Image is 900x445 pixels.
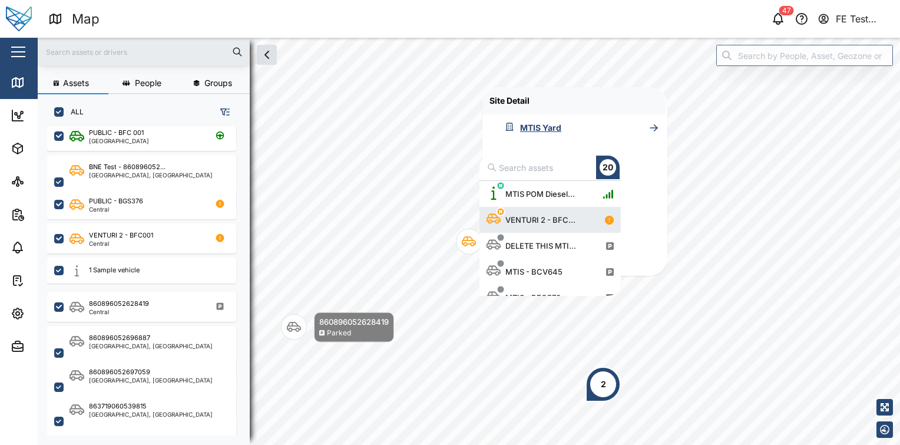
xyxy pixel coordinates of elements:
div: Assets [31,142,67,155]
div: 860896052696887 [89,333,150,343]
div: DELETE THIS MTI... [501,240,581,252]
div: Map marker [281,312,394,342]
div: 860896052628419 [89,299,149,309]
button: FE Test Admin [817,11,891,27]
div: 863719060539815 [89,401,147,411]
canvas: Map [38,38,900,445]
div: MTIS - BEG570 [501,292,565,304]
div: Map [31,76,57,89]
div: [GEOGRAPHIC_DATA], [GEOGRAPHIC_DATA] [89,343,213,349]
div: VENTURI 2 - BFC001 [89,230,153,240]
div: [GEOGRAPHIC_DATA], [GEOGRAPHIC_DATA] [89,411,213,417]
input: Search assets [485,157,621,178]
div: Sites [31,175,59,188]
div: [GEOGRAPHIC_DATA], [GEOGRAPHIC_DATA] [89,377,213,383]
div: Central [89,206,143,212]
div: MTIS Yard [520,121,561,134]
div: Settings [31,307,72,320]
div: MTIS - BCV645 [501,266,567,278]
input: Search assets or drivers [45,43,243,61]
div: [GEOGRAPHIC_DATA] [89,138,149,144]
div: Map marker [479,154,621,296]
div: FE Test Admin [836,12,890,27]
div: 20 [603,161,613,174]
div: Central [89,309,149,315]
div: BNE Test - 860896052... [89,162,166,172]
div: MTIS POM Diesel... [501,188,580,200]
div: [GEOGRAPHIC_DATA], [GEOGRAPHIC_DATA] [89,172,213,178]
div: Dashboard [31,109,84,122]
div: 1 Sample vehicle [89,265,140,275]
input: Search by People, Asset, Geozone or Place [716,45,893,66]
img: Main Logo [6,6,32,32]
div: Reports [31,208,71,221]
div: PUBLIC - BGS376 [89,196,143,206]
div: Site Detail [489,94,659,107]
div: PUBLIC - BFC 001 [89,128,144,138]
div: Map marker [585,367,621,402]
span: Assets [63,79,89,87]
div: Tasks [31,274,63,287]
div: Parked [327,328,351,339]
span: People [135,79,161,87]
div: Map [72,9,100,29]
div: grid [47,126,249,436]
div: Admin [31,340,65,353]
div: 47 [779,6,794,15]
div: 860896052697059 [89,367,150,377]
label: ALL [64,107,84,117]
div: Alarms [31,241,67,254]
div: Map marker [456,227,564,257]
div: 860896052628419 [319,316,389,328]
div: VENTURI 2 - BFC... [501,214,580,226]
div: Central [89,240,153,246]
div: 2 [601,378,606,391]
span: Groups [204,79,232,87]
div: grid [479,181,621,296]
